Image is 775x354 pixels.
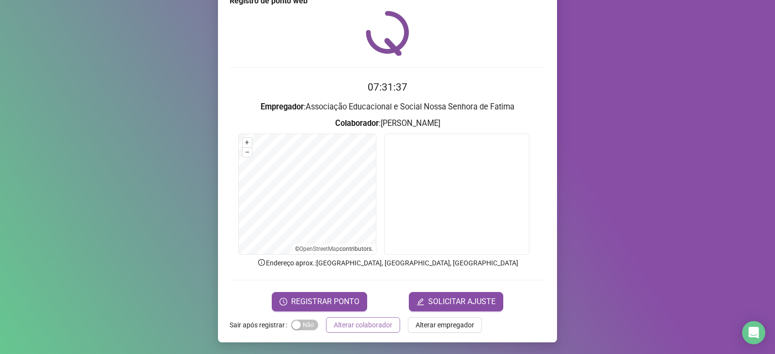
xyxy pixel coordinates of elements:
span: Alterar colaborador [334,320,392,330]
button: Alterar empregador [408,317,482,333]
p: Endereço aprox. : [GEOGRAPHIC_DATA], [GEOGRAPHIC_DATA], [GEOGRAPHIC_DATA] [230,258,545,268]
div: Open Intercom Messenger [742,321,765,344]
h3: : Associação Educacional e Social Nossa Senhora de Fatima [230,101,545,113]
span: REGISTRAR PONTO [291,296,359,308]
img: QRPoint [366,11,409,56]
strong: Colaborador [335,119,379,128]
span: info-circle [257,258,266,267]
button: REGISTRAR PONTO [272,292,367,311]
span: SOLICITAR AJUSTE [428,296,496,308]
li: © contributors. [295,246,373,252]
label: Sair após registrar [230,317,291,333]
a: OpenStreetMap [299,246,340,252]
span: clock-circle [279,298,287,306]
button: Alterar colaborador [326,317,400,333]
button: – [243,148,252,157]
button: + [243,138,252,147]
span: edit [417,298,424,306]
time: 07:31:37 [368,81,407,93]
span: Alterar empregador [416,320,474,330]
button: editSOLICITAR AJUSTE [409,292,503,311]
h3: : [PERSON_NAME] [230,117,545,130]
strong: Empregador [261,102,304,111]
